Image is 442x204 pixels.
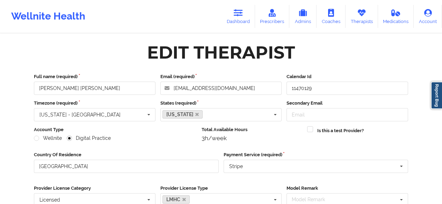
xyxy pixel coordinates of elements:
label: States (required) [160,100,282,107]
a: LMHC [162,195,190,204]
input: Email [287,108,408,121]
label: Email (required) [160,73,282,80]
a: Coaches [317,5,346,28]
input: Full name [34,82,155,95]
a: Medications [378,5,414,28]
label: Total Available Hours [202,126,303,133]
a: Therapists [346,5,378,28]
label: Digital Practice [67,135,111,141]
label: Wellnite [34,135,62,141]
a: Dashboard [222,5,255,28]
div: [US_STATE] - [GEOGRAPHIC_DATA] [39,112,121,117]
div: 3h/week [202,135,303,142]
label: Timezone (required) [34,100,155,107]
a: Prescribers [255,5,290,28]
input: Email address [160,82,282,95]
label: Account Type [34,126,197,133]
label: Payment Service (required) [224,151,408,158]
label: Secondary Email [287,100,408,107]
a: [US_STATE] [162,110,203,119]
label: Provider License Type [160,185,282,192]
label: Is this a test Provider? [317,127,364,134]
input: Calendar Id [287,82,408,95]
label: Full name (required) [34,73,155,80]
label: Calendar Id [287,73,408,80]
div: Stripe [229,164,243,169]
a: Report Bug [431,82,442,109]
a: Account [414,5,442,28]
label: Country Of Residence [34,151,219,158]
div: Licensed [39,197,60,202]
a: Admins [289,5,317,28]
div: Model Remark [290,196,335,204]
label: Model Remark [287,185,408,192]
label: Provider License Category [34,185,155,192]
div: Edit Therapist [147,41,295,63]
